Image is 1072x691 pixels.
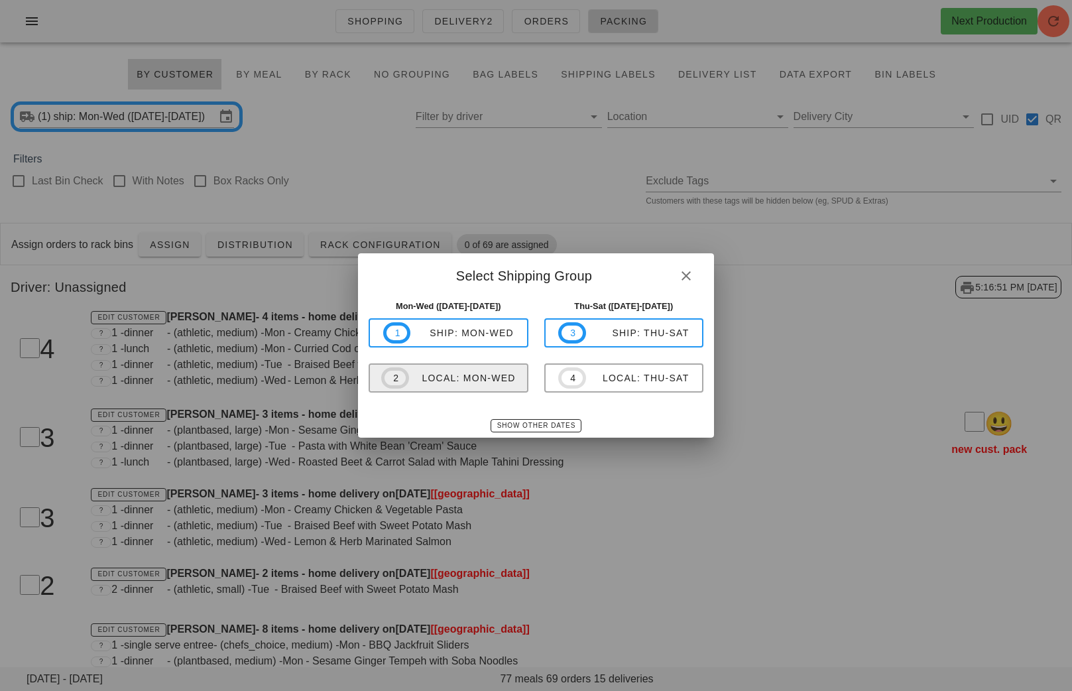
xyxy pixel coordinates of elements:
[394,326,400,340] span: 1
[569,371,575,385] span: 4
[544,318,704,347] button: 3ship: Thu-Sat
[586,328,689,338] div: ship: Thu-Sat
[369,363,528,393] button: 2local: Mon-Wed
[544,363,704,393] button: 4local: Thu-Sat
[396,301,501,311] strong: Mon-Wed ([DATE]-[DATE])
[574,301,673,311] strong: Thu-Sat ([DATE]-[DATE])
[410,328,514,338] div: ship: Mon-Wed
[569,326,575,340] span: 3
[497,422,575,429] span: Show Other Dates
[409,373,516,383] div: local: Mon-Wed
[586,373,689,383] div: local: Thu-Sat
[392,371,398,385] span: 2
[369,318,528,347] button: 1ship: Mon-Wed
[358,253,714,294] div: Select Shipping Group
[491,419,581,432] button: Show Other Dates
